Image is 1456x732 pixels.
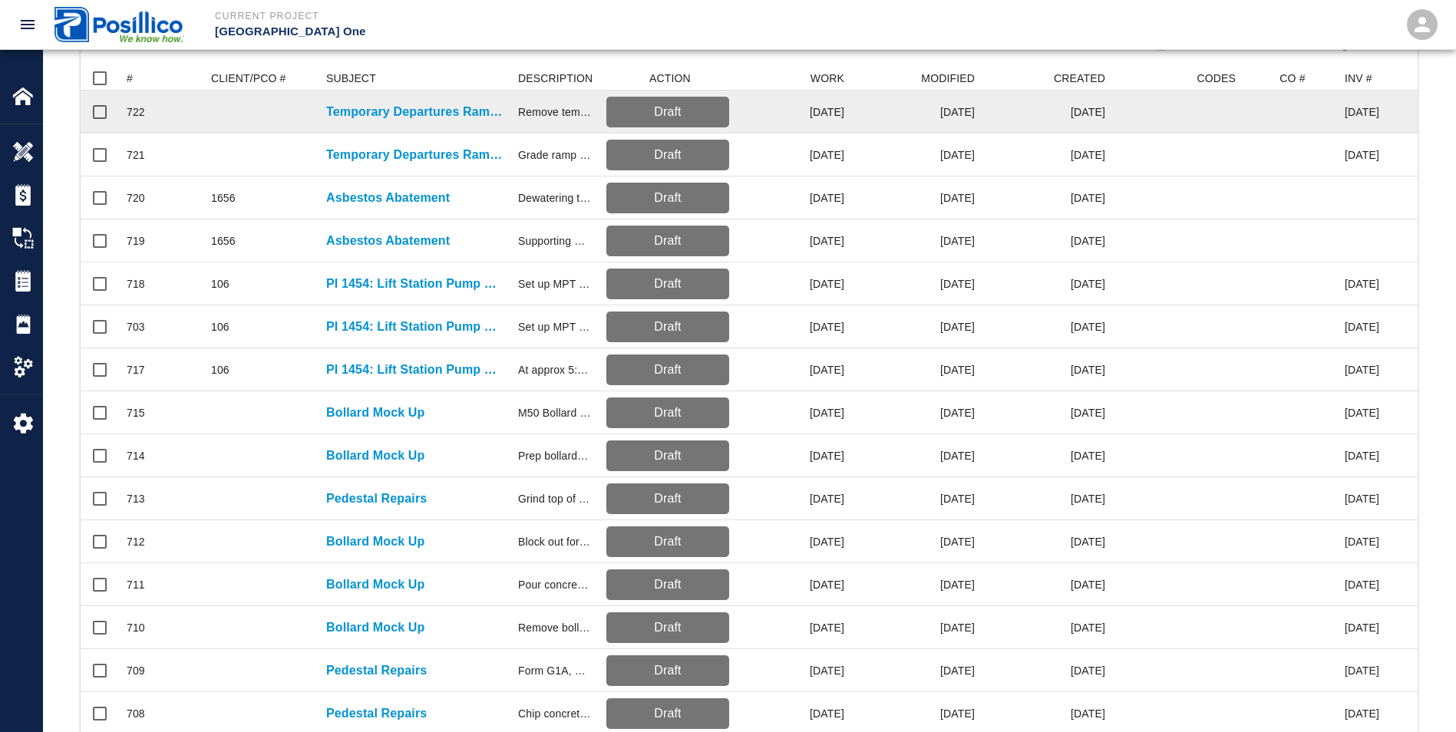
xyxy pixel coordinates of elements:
[127,448,145,463] div: 714
[612,618,723,637] p: Draft
[737,176,852,219] div: [DATE]
[326,661,427,680] p: Pedestal Repairs
[1054,66,1105,91] div: CREATED
[982,520,1113,563] div: [DATE]
[982,563,1113,606] div: [DATE]
[612,447,723,465] p: Draft
[737,520,852,563] div: [DATE]
[852,348,982,391] div: [DATE]
[811,66,844,91] div: WORK
[1345,448,1379,463] div: June 2025
[211,190,236,206] div: 1656
[127,362,145,378] div: 717
[215,23,811,41] p: [GEOGRAPHIC_DATA] One
[326,103,503,121] a: Temporary Departures Ramp Gate 1
[612,146,723,164] p: Draft
[1113,66,1243,91] div: CODES
[612,704,723,723] p: Draft
[518,319,591,335] div: Set up MPT + shoulder closure to bring in vac truck. Clean out lift station and dispose spoils of...
[982,477,1113,520] div: [DATE]
[852,563,982,606] div: [DATE]
[54,7,184,41] img: Posillico Inc Sub
[852,477,982,520] div: [DATE]
[612,575,723,594] p: Draft
[119,66,203,91] div: #
[737,391,852,434] div: [DATE]
[518,190,591,206] div: Dewatering the ground water from the trench for Gramercy to perform abatement work.
[127,233,145,249] div: 719
[737,649,852,692] div: [DATE]
[982,66,1113,91] div: CREATED
[982,391,1113,434] div: [DATE]
[1345,66,1372,91] div: INV #
[982,348,1113,391] div: [DATE]
[518,663,591,678] div: Form G1A, G1, G2, G3 pedestals on pier 3E span 4E and set anchor bolts.
[612,103,723,121] p: Draft
[518,534,591,549] div: Block out for bollard mock up Concrete for M50 rated bollard
[127,620,145,635] div: 710
[127,190,145,206] div: 720
[326,704,427,723] a: Pedestal Repairs
[982,305,1113,348] div: [DATE]
[1345,147,1379,163] div: July 2025
[612,232,723,250] p: Draft
[612,661,723,680] p: Draft
[1345,577,1379,592] div: June 2025
[510,66,599,91] div: DESCRIPTION
[737,434,852,477] div: [DATE]
[9,6,46,43] button: open drawer
[852,219,982,262] div: [DATE]
[737,91,852,134] div: [DATE]
[326,189,450,207] p: Asbestos Abatement
[612,361,723,379] p: Draft
[612,189,723,207] p: Draft
[1345,706,1379,721] div: June 2025
[518,362,591,378] div: At approx 5:30 pm PBES received a call that both pumps at the lift station had failed. The United...
[211,276,229,292] div: 106
[203,66,319,91] div: CLIENT/PCO #
[127,405,145,420] div: 715
[518,706,591,721] div: Chip concrete pedestals G1A, G1, G2, and G3 at pier 3E Span 4E
[612,318,723,336] p: Draft
[326,361,503,379] a: PI 1454: Lift Station Pump Replacement
[326,575,425,594] a: Bollard Mock Up
[326,404,425,422] a: Bollard Mock Up
[326,490,427,508] p: Pedestal Repairs
[852,66,982,91] div: MODIFIED
[211,362,229,378] div: 106
[518,405,591,420] div: M50 Bollard mock up
[127,577,145,592] div: 711
[326,447,425,465] a: Bollard Mock Up
[518,233,591,249] div: Supporting Gramercy for abatement of 30" CHW pipes. 2pipes 15LF approx each. Setting up guard rai...
[518,491,591,506] div: Grind top of pedestals for flush bearing after repour
[326,275,503,293] a: PI 1454: Lift Station Pump Replacement
[982,91,1113,134] div: [DATE]
[982,219,1113,262] div: [DATE]
[852,176,982,219] div: [DATE]
[612,490,723,508] p: Draft
[1345,405,1379,420] div: June 2025
[737,348,852,391] div: [DATE]
[518,276,591,292] div: Set up MPT and lane closure at start of shift. Escort excavator in to remove barrier + fence. Sup...
[326,318,503,336] a: PI 1454: Lift Station Pump Replacement
[982,134,1113,176] div: [DATE]
[326,618,425,637] a: Bollard Mock Up
[1279,66,1305,91] div: CO #
[982,606,1113,649] div: [DATE]
[326,232,450,250] a: Asbestos Abatement
[612,533,723,551] p: Draft
[737,262,852,305] div: [DATE]
[852,520,982,563] div: [DATE]
[518,577,591,592] div: Pour concrete embedment for M50 bollard mockup. Leave recess for epoxy/elastomeric cover over top...
[127,147,145,163] div: 721
[1379,658,1456,732] div: Chat Widget
[1345,534,1379,549] div: June 2025
[852,649,982,692] div: [DATE]
[127,104,145,120] div: 722
[518,66,593,91] div: DESCRIPTION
